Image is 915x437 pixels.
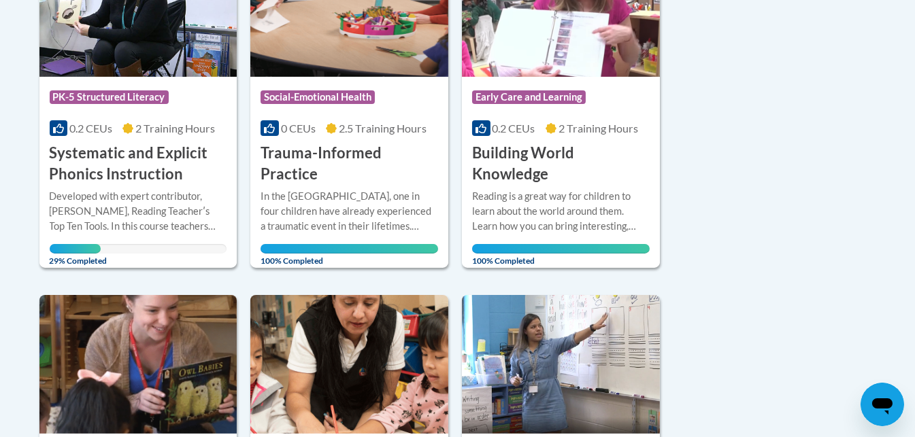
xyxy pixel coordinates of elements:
h3: Systematic and Explicit Phonics Instruction [50,143,227,185]
span: Early Care and Learning [472,90,586,104]
span: Social-Emotional Health [261,90,375,104]
iframe: Button to launch messaging window [861,383,904,426]
span: 2 Training Hours [135,122,215,135]
span: 0.2 CEUs [69,122,112,135]
img: Course Logo [39,295,237,434]
div: Your progress [261,244,438,254]
span: 100% Completed [261,244,438,266]
span: 100% Completed [472,244,650,266]
span: 29% Completed [50,244,101,266]
span: 0 CEUs [281,122,316,135]
img: Course Logo [462,295,660,434]
div: Developed with expert contributor, [PERSON_NAME], Reading Teacherʹs Top Ten Tools. In this course... [50,189,227,234]
span: 2.5 Training Hours [339,122,427,135]
div: Your progress [50,244,101,254]
div: In the [GEOGRAPHIC_DATA], one in four children have already experienced a traumatic event in thei... [261,189,438,234]
h3: Trauma-Informed Practice [261,143,438,185]
span: 2 Training Hours [559,122,638,135]
h3: Building World Knowledge [472,143,650,185]
div: Your progress [472,244,650,254]
img: Course Logo [250,295,448,434]
div: Reading is a great way for children to learn about the world around them. Learn how you can bring... [472,189,650,234]
span: 0.2 CEUs [493,122,535,135]
span: PK-5 Structured Literacy [50,90,169,104]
